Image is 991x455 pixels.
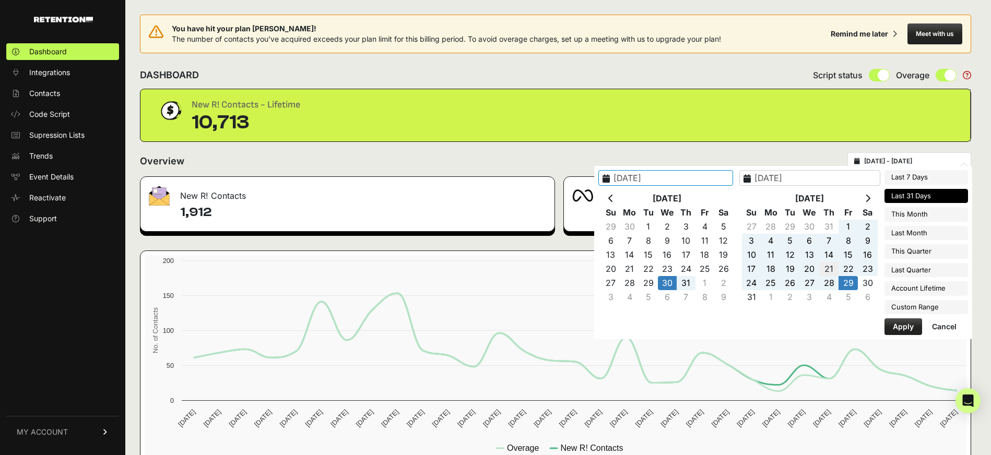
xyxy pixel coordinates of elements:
[695,276,714,290] td: 1
[714,234,733,248] td: 12
[839,234,858,248] td: 8
[601,262,620,276] td: 20
[884,281,968,296] li: Account Lifetime
[742,290,761,304] td: 31
[800,262,819,276] td: 20
[695,290,714,304] td: 8
[781,290,800,304] td: 2
[781,276,800,290] td: 26
[781,262,800,276] td: 19
[761,290,781,304] td: 1
[813,69,863,81] span: Script status
[163,257,174,265] text: 200
[170,397,174,404] text: 0
[884,170,968,185] li: Last 7 Days
[761,276,781,290] td: 25
[819,206,839,220] th: Th
[714,248,733,262] td: 19
[677,276,695,290] td: 31
[714,220,733,234] td: 5
[658,206,677,220] th: We
[714,262,733,276] td: 26
[677,220,695,234] td: 3
[695,220,714,234] td: 4
[6,210,119,227] a: Support
[695,234,714,248] td: 11
[601,234,620,248] td: 6
[180,204,546,221] h4: 1,912
[6,106,119,123] a: Code Script
[172,34,721,43] span: The number of contacts you've acquired exceeds your plan limit for this billing period. To avoid ...
[253,408,273,428] text: [DATE]
[742,220,761,234] td: 27
[839,290,858,304] td: 5
[695,248,714,262] td: 18
[714,290,733,304] td: 9
[819,276,839,290] td: 28
[742,248,761,262] td: 10
[172,23,721,34] span: You have hit your plan [PERSON_NAME]!
[742,206,761,220] th: Su
[695,262,714,276] td: 25
[639,290,658,304] td: 5
[456,408,476,428] text: [DATE]
[532,408,552,428] text: [DATE]
[658,276,677,290] td: 30
[742,276,761,290] td: 24
[481,408,502,428] text: [DATE]
[858,262,877,276] td: 23
[677,206,695,220] th: Th
[800,290,819,304] td: 3
[620,191,714,206] th: [DATE]
[29,151,53,161] span: Trends
[896,69,929,81] span: Overage
[560,444,623,452] text: New R! Contacts
[601,248,620,262] td: 13
[192,112,300,133] div: 10,713
[884,318,922,335] button: Apply
[608,408,629,428] text: [DATE]
[620,206,639,220] th: Mo
[831,29,888,39] div: Remind me later
[176,408,197,428] text: [DATE]
[405,408,426,428] text: [DATE]
[907,23,962,44] button: Meet with us
[6,416,119,448] a: MY ACCOUNT
[714,206,733,220] th: Sa
[167,362,174,369] text: 50
[800,234,819,248] td: 6
[620,262,639,276] td: 21
[355,408,375,428] text: [DATE]
[639,206,658,220] th: Tu
[639,276,658,290] td: 29
[781,248,800,262] td: 12
[781,206,800,220] th: Tu
[303,408,324,428] text: [DATE]
[742,234,761,248] td: 3
[6,189,119,206] a: Reactivate
[786,408,807,428] text: [DATE]
[601,290,620,304] td: 3
[884,300,968,315] li: Custom Range
[735,408,756,428] text: [DATE]
[6,64,119,81] a: Integrations
[839,276,858,290] td: 29
[761,248,781,262] td: 11
[572,189,593,202] img: fa-meta-2f981b61bb99beabf952f7030308934f19ce035c18b003e963880cc3fabeebb7.png
[620,248,639,262] td: 14
[685,408,705,428] text: [DATE]
[658,290,677,304] td: 6
[29,193,66,203] span: Reactivate
[157,98,183,124] img: dollar-coin-05c43ed7efb7bc0c12610022525b4bbbb207c7efeef5aecc26f025e68dcafac9.png
[761,234,781,248] td: 4
[827,25,901,43] button: Remind me later
[858,234,877,248] td: 9
[800,248,819,262] td: 13
[620,276,639,290] td: 28
[839,206,858,220] th: Fr
[601,206,620,220] th: Su
[29,109,70,119] span: Code Script
[714,276,733,290] td: 2
[639,248,658,262] td: 15
[140,68,199,82] h2: DASHBOARD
